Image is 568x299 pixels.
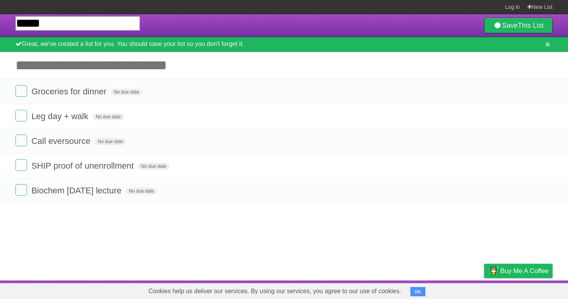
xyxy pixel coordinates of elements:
[484,264,553,278] a: Buy me a coffee
[15,85,27,97] label: Done
[410,287,425,296] button: OK
[518,22,544,29] b: This List
[126,188,157,195] span: No due date
[484,18,553,33] a: SaveThis List
[504,282,553,297] a: Suggest a feature
[31,186,123,195] span: Biochem [DATE] lecture
[31,161,136,171] span: SHIP proof of unenrollment
[31,136,92,146] span: Call eversource
[448,282,465,297] a: Terms
[138,163,169,170] span: No due date
[15,110,27,121] label: Done
[141,284,409,299] span: Cookies help us deliver our services. By using our services, you agree to our use of cookies.
[15,135,27,146] label: Done
[111,89,142,96] span: No due date
[500,264,549,278] span: Buy me a coffee
[31,87,108,96] span: Groceries for dinner
[381,282,398,297] a: About
[15,184,27,196] label: Done
[95,138,126,145] span: No due date
[488,264,498,277] img: Buy me a coffee
[474,282,494,297] a: Privacy
[93,113,124,120] span: No due date
[15,159,27,171] label: Done
[31,111,90,121] span: Leg day + walk
[407,282,438,297] a: Developers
